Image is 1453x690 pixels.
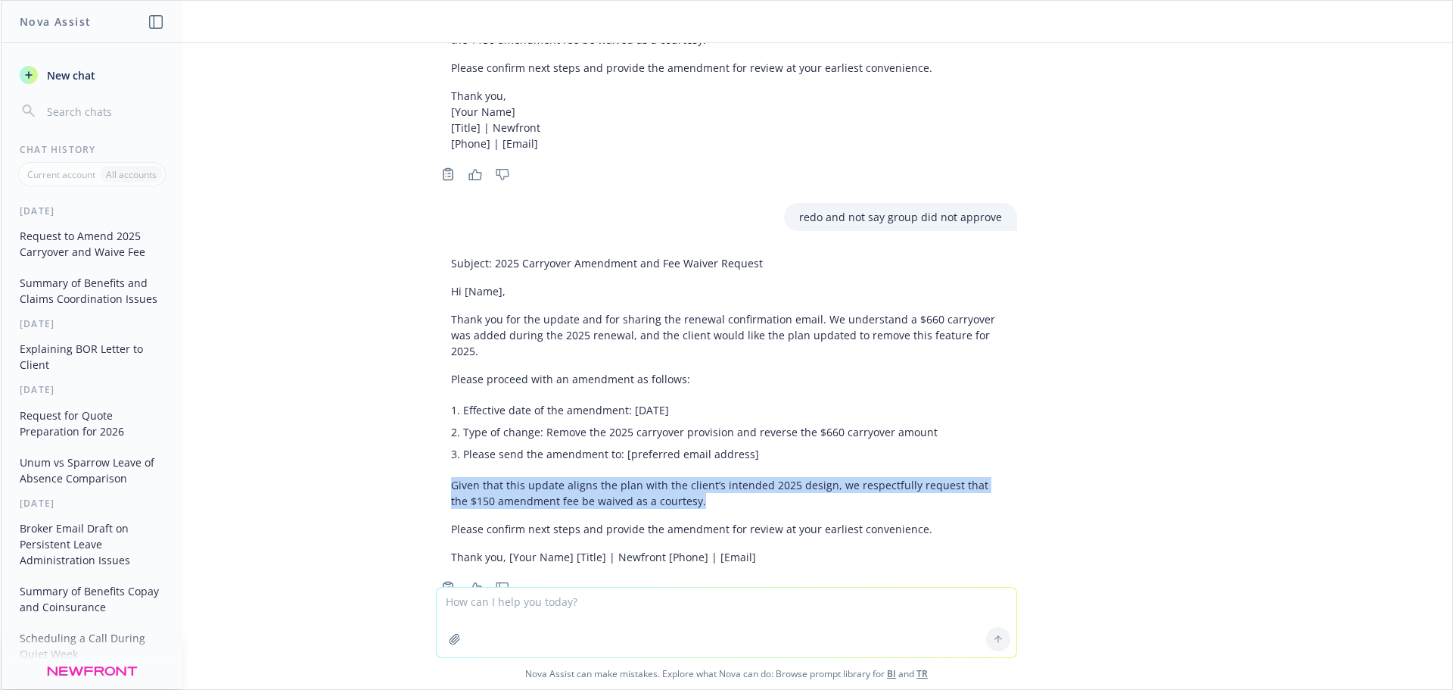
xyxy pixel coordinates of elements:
[916,667,928,680] a: TR
[451,60,1002,76] p: Please confirm next steps and provide the amendment for review at your earliest convenience.
[441,167,455,181] svg: Copy to clipboard
[887,667,896,680] a: BI
[451,477,1002,509] p: Given that this update aligns the plan with the client’s intended 2025 design, we respectfully re...
[2,143,182,156] div: Chat History
[451,549,1002,565] p: Thank you, [Your Name] [Title] | Newfront [Phone] | [Email]
[451,371,1002,387] p: Please proceed with an amendment as follows:
[44,67,95,83] span: New chat
[2,205,182,217] div: [DATE]
[2,497,182,510] div: [DATE]
[451,88,1002,151] p: Thank you, [Your Name] [Title] | Newfront [Phone] | [Email]
[14,403,170,444] button: Request for Quote Preparation for 2026
[14,61,170,89] button: New chat
[799,209,1002,225] p: redo and not say group did not approve
[463,399,1002,421] li: Effective date of the amendment: [DATE]
[7,658,1446,689] span: Nova Assist can make mistakes. Explore what Nova can do: Browse prompt library for and
[14,516,170,573] button: Broker Email Draft on Persistent Leave Administration Issues
[451,255,1002,271] p: Subject: 2025 Carryover Amendment and Fee Waiver Request
[451,283,1002,299] p: Hi [Name],
[441,581,455,595] svg: Copy to clipboard
[14,336,170,377] button: Explaining BOR Letter to Client
[463,421,1002,443] li: Type of change: Remove the 2025 carryover provision and reverse the $660 carryover amount
[14,223,170,264] button: Request to Amend 2025 Carryover and Waive Fee
[14,270,170,311] button: Summary of Benefits and Claims Coordination Issues
[451,521,1002,537] p: Please confirm next steps and provide the amendment for review at your earliest convenience.
[106,168,157,181] p: All accounts
[44,101,164,122] input: Search chats
[20,14,91,30] h1: Nova Assist
[14,450,170,491] button: Unum vs Sparrow Leave of Absence Comparison
[490,164,515,185] button: Thumbs down
[14,626,170,667] button: Scheduling a Call During Quiet Week
[27,168,95,181] p: Current account
[490,577,515,598] button: Thumbs down
[451,311,1002,359] p: Thank you for the update and for sharing the renewal confirmation email. We understand a $660 car...
[463,443,1002,465] li: Please send the amendment to: [preferred email address]
[2,383,182,396] div: [DATE]
[2,317,182,330] div: [DATE]
[14,579,170,620] button: Summary of Benefits Copay and Coinsurance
